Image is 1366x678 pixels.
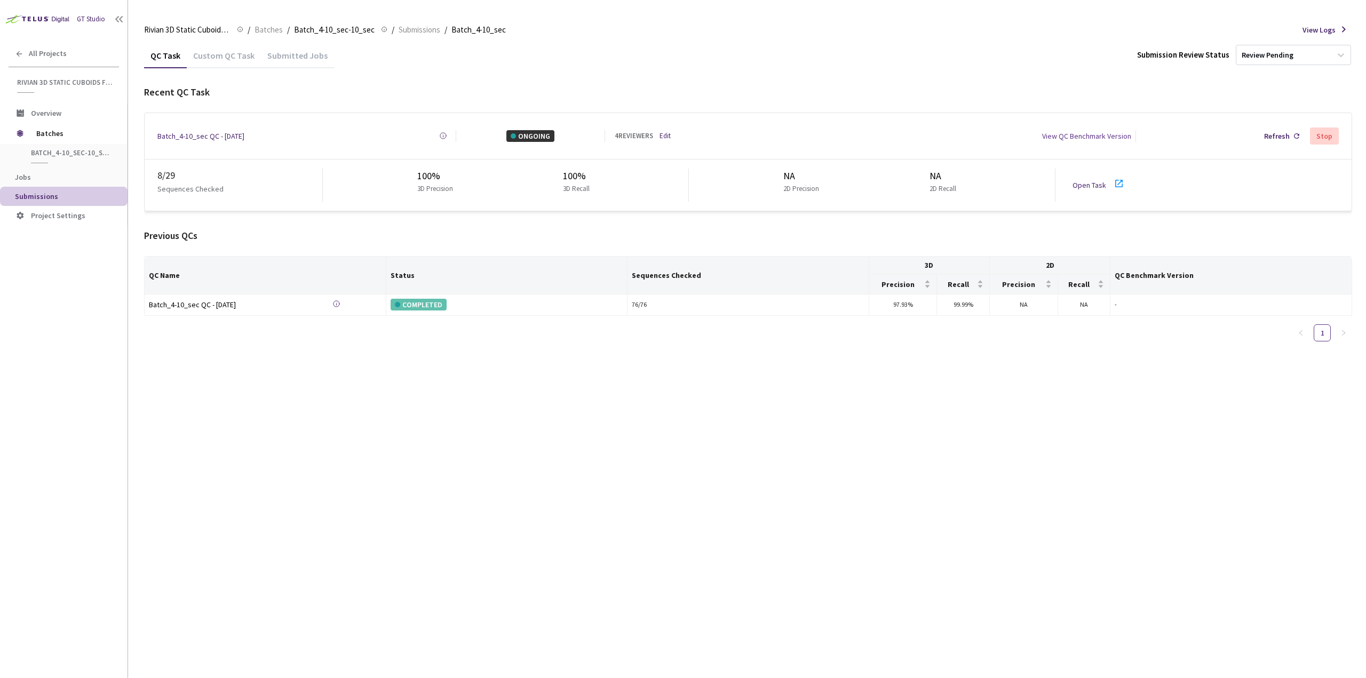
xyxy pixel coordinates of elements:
th: Precision [990,274,1058,294]
p: 3D Precision [417,184,453,194]
div: ONGOING [506,130,554,142]
div: Recent QC Task [144,85,1352,100]
li: / [248,23,250,36]
th: 2D [990,257,1110,274]
a: Submissions [396,23,442,35]
span: Batch_4-10_sec [451,23,506,36]
th: Recall [937,274,990,294]
button: left [1292,324,1309,341]
div: Submission Review Status [1137,49,1229,61]
div: View QC Benchmark Version [1042,130,1131,142]
td: NA [1058,294,1111,316]
span: Batch_4-10_sec-10_sec [294,23,375,36]
span: Precision [994,280,1043,289]
span: Project Settings [31,211,85,220]
li: Previous Page [1292,324,1309,341]
div: - [1115,300,1347,310]
div: 76 / 76 [632,300,864,310]
td: NA [990,294,1058,316]
div: QC Task [144,50,187,68]
span: Jobs [15,172,31,182]
div: Review Pending [1242,50,1293,60]
span: right [1340,330,1347,336]
p: Sequences Checked [157,183,224,195]
span: Recall [1062,280,1096,289]
div: NA [783,169,823,184]
a: 1 [1314,325,1330,341]
a: Open Task [1073,180,1106,190]
span: View Logs [1303,24,1336,36]
div: Custom QC Task [187,50,261,68]
div: COMPLETED [391,299,447,310]
a: Batches [252,23,285,35]
a: Batch_4-10_sec QC - [DATE] [157,130,244,142]
li: / [392,23,394,36]
button: right [1335,324,1352,341]
p: 2D Recall [930,184,956,194]
div: Stop [1316,132,1332,140]
span: Precision [873,280,922,289]
td: 99.99% [937,294,990,316]
div: 100% [417,169,457,184]
div: GT Studio [77,14,105,25]
a: Batch_4-10_sec QC - [DATE] [149,299,298,311]
li: 1 [1314,324,1331,341]
th: Status [386,257,628,294]
p: 3D Recall [563,184,590,194]
span: Batches [255,23,283,36]
div: NA [930,169,960,184]
span: Batches [36,123,109,144]
span: Overview [31,108,61,118]
div: Refresh [1264,130,1290,142]
span: All Projects [29,49,67,58]
div: 100% [563,169,594,184]
li: Next Page [1335,324,1352,341]
a: Edit [660,131,671,141]
span: Submissions [399,23,440,36]
div: 4 REVIEWERS [615,131,653,141]
span: left [1298,330,1304,336]
li: / [444,23,447,36]
span: Submissions [15,192,58,201]
th: QC Benchmark Version [1110,257,1352,294]
p: 2D Precision [783,184,819,194]
th: 3D [869,257,990,274]
th: QC Name [145,257,386,294]
span: Rivian 3D Static Cuboids fixed[2024-25] [144,23,231,36]
div: Previous QCs [144,228,1352,243]
th: Recall [1058,274,1111,294]
div: Submitted Jobs [261,50,334,68]
th: Sequences Checked [628,257,869,294]
span: Rivian 3D Static Cuboids fixed[2024-25] [17,78,113,87]
span: Recall [941,280,975,289]
th: Precision [869,274,937,294]
td: 97.93% [869,294,937,316]
span: Batch_4-10_sec-10_sec [31,148,110,157]
div: 8 / 29 [157,168,322,183]
li: / [287,23,290,36]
